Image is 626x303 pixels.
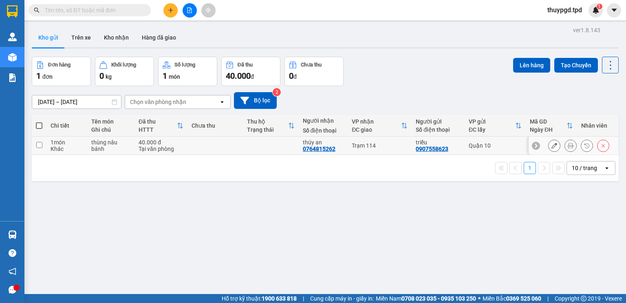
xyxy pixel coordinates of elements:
[134,115,187,137] th: Toggle SortBy
[376,294,476,303] span: Miền Nam
[226,71,251,81] span: 40.000
[303,117,344,124] div: Người nhận
[352,126,401,133] div: ĐC giao
[158,57,217,86] button: Số lượng1món
[48,62,71,68] div: Đơn hàng
[91,126,130,133] div: Ghi chú
[130,98,186,106] div: Chọn văn phòng nhận
[9,268,16,275] span: notification
[32,95,121,108] input: Select a date range.
[548,139,560,152] div: Sửa đơn hàng
[9,249,16,257] span: question-circle
[273,88,281,96] sup: 2
[65,28,97,47] button: Trên xe
[483,294,541,303] span: Miền Bắc
[91,139,130,152] div: thùng nâu bánh
[352,142,408,149] div: Trạm 114
[469,142,522,149] div: Quận 10
[310,294,374,303] span: Cung cấp máy in - giấy in:
[222,294,297,303] span: Hỗ trợ kỹ thuật:
[592,7,600,14] img: icon-new-feature
[9,286,16,294] span: message
[8,33,17,41] img: warehouse-icon
[238,62,253,68] div: Đã thu
[106,73,112,80] span: kg
[174,62,195,68] div: Số lượng
[289,71,293,81] span: 0
[36,71,41,81] span: 1
[465,115,526,137] th: Toggle SortBy
[45,6,141,15] input: Tìm tên, số ĐT hoặc mã đơn
[262,295,297,302] strong: 1900 633 818
[524,162,536,174] button: 1
[135,28,183,47] button: Hàng đã giao
[91,118,130,125] div: Tên món
[541,5,589,15] span: thuypgd.tpd
[139,118,177,125] div: Đã thu
[97,28,135,47] button: Kho nhận
[604,165,610,171] svg: open
[95,57,154,86] button: Khối lượng0kg
[163,71,167,81] span: 1
[303,294,304,303] span: |
[111,62,136,68] div: Khối lượng
[169,73,180,80] span: món
[572,164,597,172] div: 10 / trang
[303,127,344,134] div: Số điện thoại
[478,297,481,300] span: ⚪️
[469,118,515,125] div: VP gửi
[234,92,277,109] button: Bộ lọc
[303,146,335,152] div: 0764815262
[547,294,549,303] span: |
[139,126,177,133] div: HTTT
[573,26,600,35] div: ver 1.8.143
[247,126,288,133] div: Trạng thái
[598,4,601,9] span: 1
[183,3,197,18] button: file-add
[192,122,239,129] div: Chưa thu
[554,58,598,73] button: Tạo Chuyến
[251,73,254,80] span: đ
[526,115,577,137] th: Toggle SortBy
[401,295,476,302] strong: 0708 023 035 - 0935 103 250
[506,295,541,302] strong: 0369 525 060
[187,7,192,13] span: file-add
[530,126,566,133] div: Ngày ĐH
[42,73,53,80] span: đơn
[163,3,178,18] button: plus
[416,118,461,125] div: Người gửi
[597,4,602,9] sup: 1
[219,99,225,105] svg: open
[611,7,618,14] span: caret-down
[32,28,65,47] button: Kho gửi
[303,139,344,146] div: thúy an
[581,296,586,301] span: copyright
[201,3,216,18] button: aim
[221,57,280,86] button: Đã thu40.000đ
[416,146,448,152] div: 0907558623
[301,62,322,68] div: Chưa thu
[51,139,83,146] div: 1 món
[348,115,412,137] th: Toggle SortBy
[416,139,461,146] div: triều
[8,53,17,62] img: warehouse-icon
[530,118,566,125] div: Mã GD
[247,118,288,125] div: Thu hộ
[416,126,461,133] div: Số điện thoại
[34,7,40,13] span: search
[284,57,344,86] button: Chưa thu0đ
[205,7,211,13] span: aim
[8,73,17,82] img: solution-icon
[581,122,614,129] div: Nhân viên
[7,5,18,18] img: logo-vxr
[513,58,550,73] button: Lên hàng
[469,126,515,133] div: ĐC lấy
[8,230,17,239] img: warehouse-icon
[293,73,297,80] span: đ
[243,115,299,137] th: Toggle SortBy
[607,3,621,18] button: caret-down
[352,118,401,125] div: VP nhận
[139,146,183,152] div: Tại văn phòng
[51,122,83,129] div: Chi tiết
[32,57,91,86] button: Đơn hàng1đơn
